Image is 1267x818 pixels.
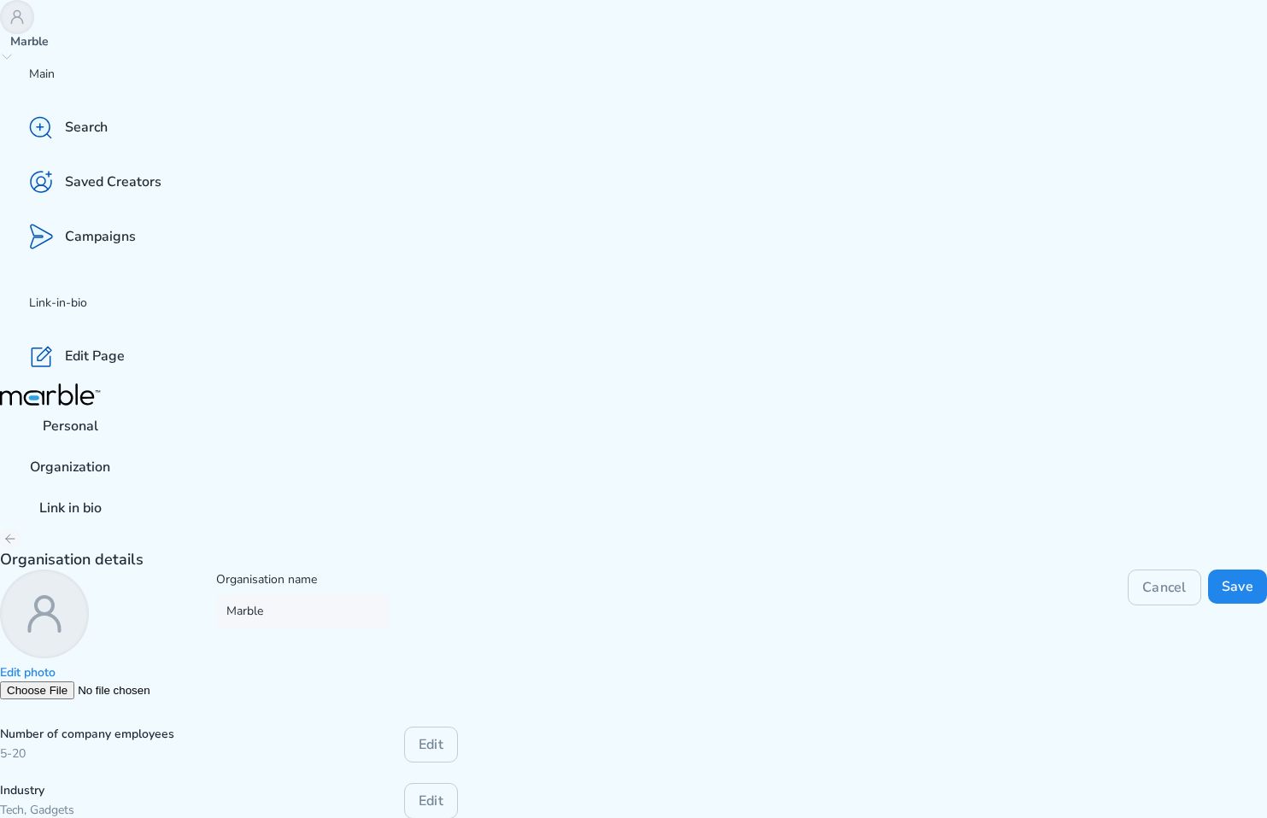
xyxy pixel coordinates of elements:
div: Organisation name [216,570,389,594]
p: Organization [30,459,110,476]
p: Personal [43,418,98,435]
button: Edit [404,727,458,762]
p: Edit Page [65,348,125,365]
p: Saved Creators [65,173,161,191]
button: Cancel [1128,570,1201,605]
p: Link-in-bio [29,293,1267,313]
p: Marble [10,34,1212,50]
p: Main [29,64,1267,85]
p: Search [65,119,108,137]
button: Save [1208,570,1267,604]
p: Campaigns [65,228,136,246]
p: Link in bio [39,500,102,517]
